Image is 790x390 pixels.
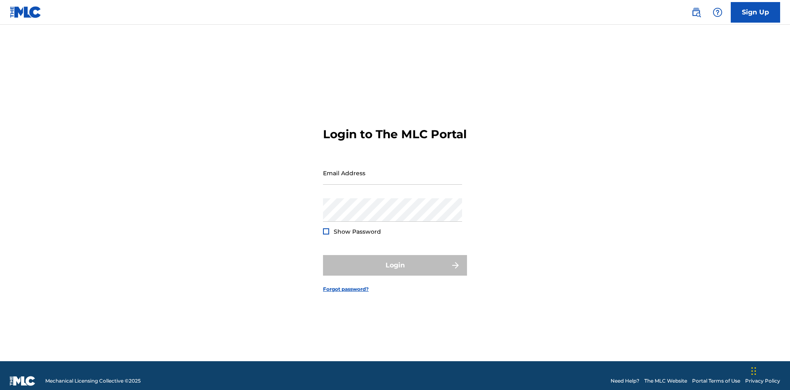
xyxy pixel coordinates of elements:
[713,7,723,17] img: help
[323,127,467,142] h3: Login to The MLC Portal
[745,377,780,385] a: Privacy Policy
[323,286,369,293] a: Forgot password?
[334,228,381,235] span: Show Password
[611,377,639,385] a: Need Help?
[749,351,790,390] iframe: Chat Widget
[692,377,740,385] a: Portal Terms of Use
[10,6,42,18] img: MLC Logo
[691,7,701,17] img: search
[688,4,704,21] a: Public Search
[644,377,687,385] a: The MLC Website
[45,377,141,385] span: Mechanical Licensing Collective © 2025
[751,359,756,383] div: Drag
[709,4,726,21] div: Help
[731,2,780,23] a: Sign Up
[10,376,35,386] img: logo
